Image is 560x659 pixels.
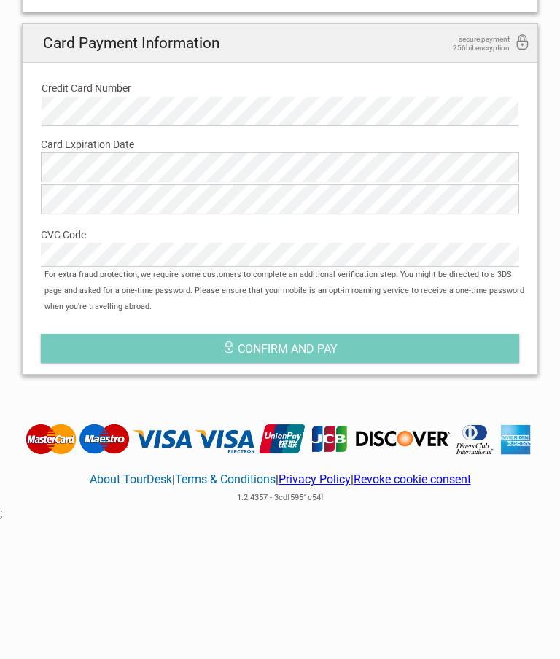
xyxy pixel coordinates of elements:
a: Revoke cookie consent [354,472,471,486]
button: Confirm and pay [41,334,519,363]
a: Terms & Conditions [175,472,276,486]
button: Open LiveChat chat widget [12,6,55,50]
a: Privacy Policy [279,472,351,486]
label: CVC Code [41,227,519,243]
span: 1.2.4357 - 3cdf5951c54f [237,493,324,502]
label: Card Expiration Date [41,136,519,152]
div: | | | [22,456,538,506]
h2: Card Payment Information [23,24,537,63]
img: Tourdesk accepts [22,423,538,456]
span: Confirm and pay [238,342,338,356]
i: 256bit encryption [515,35,530,52]
a: About TourDesk [90,472,172,486]
label: Credit Card Number [42,80,518,96]
div: For extra fraud protection, we require some customers to complete an additional verification step... [37,267,537,316]
span: secure payment 256bit encryption [437,35,510,52]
